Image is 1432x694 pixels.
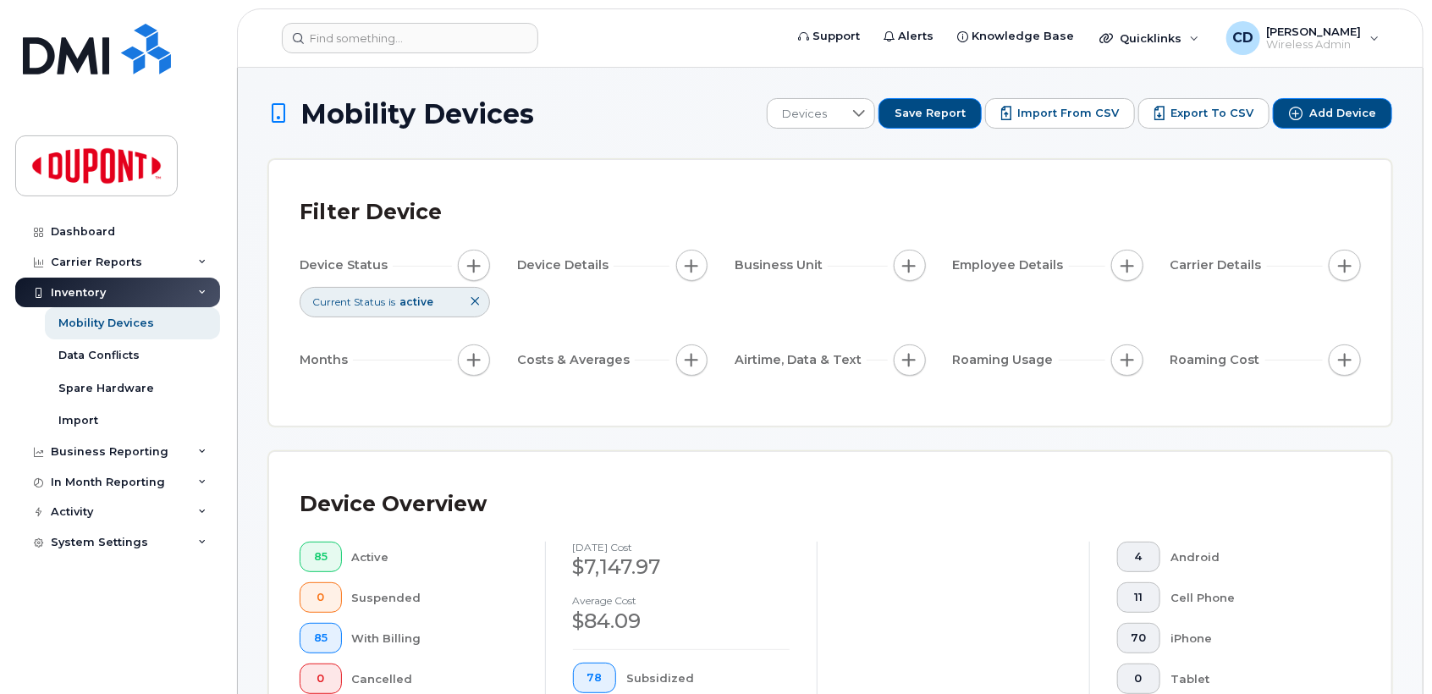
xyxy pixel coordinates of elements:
[1017,106,1119,121] span: Import from CSV
[352,542,518,572] div: Active
[1170,582,1334,613] div: Cell Phone
[735,351,867,369] span: Airtime, Data & Text
[300,190,442,234] div: Filter Device
[300,623,342,653] button: 85
[573,607,790,636] div: $84.09
[1117,664,1161,694] button: 0
[1170,256,1267,274] span: Carrier Details
[573,553,790,581] div: $7,147.97
[1138,98,1270,129] button: Export to CSV
[300,256,393,274] span: Device Status
[300,482,487,526] div: Device Overview
[1131,672,1146,686] span: 0
[1170,351,1265,369] span: Roaming Cost
[314,591,328,604] span: 0
[314,631,328,645] span: 85
[587,671,602,685] span: 78
[573,542,790,553] h4: [DATE] cost
[312,295,385,309] span: Current Status
[1131,550,1146,564] span: 4
[1170,106,1253,121] span: Export to CSV
[573,663,617,693] button: 78
[388,295,395,309] span: is
[1117,623,1161,653] button: 70
[953,351,1059,369] span: Roaming Usage
[1170,623,1334,653] div: iPhone
[399,295,433,308] span: active
[735,256,828,274] span: Business Unit
[1131,591,1146,604] span: 11
[626,663,790,693] div: Subsidized
[895,106,966,121] span: Save Report
[314,550,328,564] span: 85
[300,351,353,369] span: Months
[985,98,1135,129] button: Import from CSV
[352,664,518,694] div: Cancelled
[300,582,342,613] button: 0
[300,664,342,694] button: 0
[517,351,635,369] span: Costs & Averages
[300,99,534,129] span: Mobility Devices
[1170,664,1334,694] div: Tablet
[573,595,790,606] h4: Average cost
[1117,582,1161,613] button: 11
[1273,98,1392,129] button: Add Device
[1117,542,1161,572] button: 4
[1170,542,1334,572] div: Android
[300,542,342,572] button: 85
[314,672,328,686] span: 0
[1309,106,1376,121] span: Add Device
[352,582,518,613] div: Suspended
[768,99,843,129] span: Devices
[517,256,614,274] span: Device Details
[352,623,518,653] div: With Billing
[1131,631,1146,645] span: 70
[878,98,982,129] button: Save Report
[953,256,1069,274] span: Employee Details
